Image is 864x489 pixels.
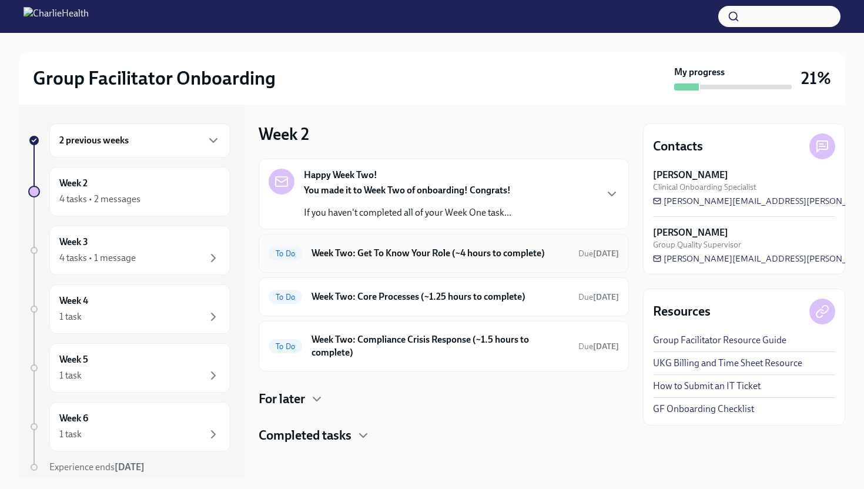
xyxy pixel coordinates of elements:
span: Group Quality Supervisor [653,239,741,250]
div: 1 task [59,369,82,382]
span: Due [578,341,619,351]
span: September 22nd, 2025 10:00 [578,248,619,259]
a: To DoWeek Two: Compliance Crisis Response (~1.5 hours to complete)Due[DATE] [269,331,619,361]
div: Completed tasks [259,427,629,444]
a: Week 34 tasks • 1 message [28,226,230,275]
a: Week 41 task [28,284,230,334]
h6: Week Two: Compliance Crisis Response (~1.5 hours to complete) [312,333,569,359]
div: 1 task [59,310,82,323]
a: To DoWeek Two: Get To Know Your Role (~4 hours to complete)Due[DATE] [269,244,619,263]
a: UKG Billing and Time Sheet Resource [653,357,802,370]
h6: Week 4 [59,294,88,307]
h3: Week 2 [259,123,309,145]
h4: Resources [653,303,711,320]
img: CharlieHealth [24,7,89,26]
a: Week 51 task [28,343,230,393]
span: September 22nd, 2025 10:00 [578,292,619,303]
div: 4 tasks • 2 messages [59,193,140,206]
h6: Week Two: Core Processes (~1.25 hours to complete) [312,290,569,303]
a: Week 24 tasks • 2 messages [28,167,230,216]
h4: Contacts [653,138,703,155]
span: Experience ends [49,461,145,473]
div: For later [259,390,629,408]
strong: [DATE] [115,461,145,473]
span: To Do [269,342,302,351]
a: GF Onboarding Checklist [653,403,754,416]
h6: Week 6 [59,412,88,425]
span: To Do [269,249,302,258]
h4: Completed tasks [259,427,351,444]
a: To DoWeek Two: Core Processes (~1.25 hours to complete)Due[DATE] [269,287,619,306]
span: September 22nd, 2025 10:00 [578,341,619,352]
h3: 21% [801,68,831,89]
span: Due [578,292,619,302]
strong: [PERSON_NAME] [653,226,728,239]
span: Due [578,249,619,259]
p: If you haven't completed all of your Week One task... [304,206,511,219]
strong: Happy Week Two! [304,169,377,182]
a: Group Facilitator Resource Guide [653,334,786,347]
strong: You made it to Week Two of onboarding! Congrats! [304,185,511,196]
strong: [DATE] [593,249,619,259]
h2: Group Facilitator Onboarding [33,66,276,90]
a: Week 61 task [28,402,230,451]
strong: [DATE] [593,341,619,351]
h6: Week 2 [59,177,88,190]
span: Clinical Onboarding Specialist [653,182,756,193]
div: 4 tasks • 1 message [59,252,136,264]
h4: For later [259,390,305,408]
span: To Do [269,293,302,302]
h6: Week 3 [59,236,88,249]
h6: 2 previous weeks [59,134,129,147]
strong: [PERSON_NAME] [653,169,728,182]
h6: Week Two: Get To Know Your Role (~4 hours to complete) [312,247,569,260]
strong: [DATE] [593,292,619,302]
div: 1 task [59,428,82,441]
a: How to Submit an IT Ticket [653,380,761,393]
div: 2 previous weeks [49,123,230,158]
h6: Week 5 [59,353,88,366]
strong: My progress [674,66,725,79]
